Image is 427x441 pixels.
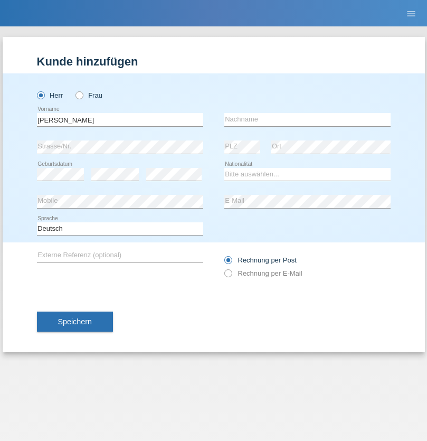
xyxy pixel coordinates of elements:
[224,256,297,264] label: Rechnung per Post
[406,8,416,19] i: menu
[224,269,302,277] label: Rechnung per E-Mail
[37,55,391,68] h1: Kunde hinzufügen
[401,10,422,16] a: menu
[37,91,63,99] label: Herr
[37,91,44,98] input: Herr
[224,256,231,269] input: Rechnung per Post
[37,312,113,332] button: Speichern
[75,91,82,98] input: Frau
[58,317,92,326] span: Speichern
[75,91,102,99] label: Frau
[224,269,231,283] input: Rechnung per E-Mail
